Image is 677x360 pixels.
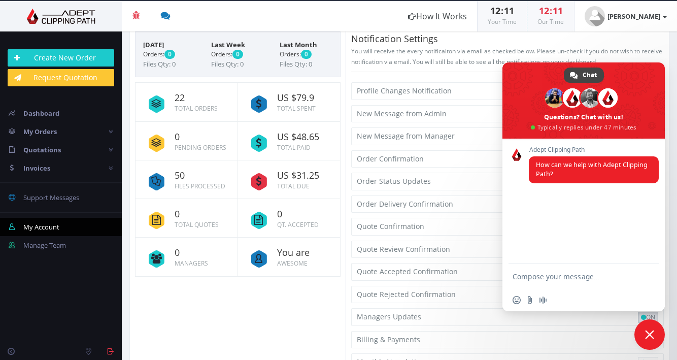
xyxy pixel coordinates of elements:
small: Total Spent [277,104,316,113]
span: Files Qty: 0 [211,59,244,69]
a: 0 Pending Orders [143,122,230,160]
span: 0 [277,209,333,219]
span: 0 [164,50,175,59]
span: 0 [232,50,243,59]
span: Adept Clipping Path [529,146,659,153]
a: 0 QT. Accepted [246,199,333,237]
div: Quote Accepted Confirmation [357,266,507,277]
a: US $48.65 Total Paid [246,122,333,160]
a: 0 Managers [143,238,230,276]
span: 0 [175,132,230,142]
a: Close chat [634,319,665,350]
span: You are [277,248,333,258]
span: Files Qty: 0 [280,59,312,69]
div: Order Delivery Confirmation [357,199,507,210]
span: 50 [175,171,230,181]
div: Quote Review Confirmation [357,244,507,255]
small: QT. Accepted [277,220,319,229]
a: 22 Total Orders [143,83,230,121]
div: Order Confirmation [357,153,507,165]
div: New Message from Admin [357,108,507,119]
small: Awesome [277,259,308,268]
a: [PERSON_NAME] [574,1,677,31]
small: Orders: [211,50,264,59]
small: Your Time [488,17,517,26]
button: ON [638,312,658,323]
span: Last Month [280,40,332,50]
div: Quote Rejected Confirmation [357,289,507,300]
img: user_default.jpg [585,6,605,26]
span: 12 [539,5,549,17]
span: My Orders [23,127,57,136]
a: Request Quotation [8,69,114,86]
span: ON [641,313,655,322]
span: Audio message [539,296,547,304]
span: Manage Team [23,241,66,250]
span: Insert an emoji [513,296,521,304]
small: Orders: [143,50,196,59]
div: Order Status Updates [357,176,507,187]
span: Quotations [23,145,61,154]
small: Total Quotes [175,220,219,229]
div: Profile Changes Notification [357,85,507,96]
span: 11 [504,5,514,17]
div: New Message from Manager [357,130,507,142]
span: US $31.25 [277,171,333,181]
p: Notification Settings [351,32,664,46]
span: 0 [175,209,230,219]
span: Files Qty: 0 [143,59,176,69]
small: Total Orders [175,104,218,113]
img: Adept Graphics [8,9,114,24]
span: 11 [553,5,563,17]
a: Chat [564,68,604,83]
span: US $79.9 [277,93,333,103]
span: 12 [490,5,500,17]
a: 50 Files Processed [143,160,230,199]
span: [DATE] [143,40,196,50]
small: Total Paid [277,143,311,152]
div: Quote Confirmation [357,221,507,232]
a: 0 Total Quotes [143,199,230,237]
span: : [549,5,553,17]
small: Pending Orders [175,143,226,152]
small: Total Due [277,182,310,190]
a: You are Awesome [246,238,333,276]
small: Our Time [537,17,564,26]
span: 22 [175,93,230,103]
a: US $31.25 Total Due [246,160,333,199]
small: Orders: [280,50,332,59]
div: Billing & Payments [357,334,507,345]
span: Last Week [211,40,264,50]
span: Dashboard [23,109,59,118]
span: Send a file [526,296,534,304]
a: US $79.9 Total Spent [246,83,333,121]
span: How can we help with Adept Clipping Path? [536,160,648,178]
a: Create New Order [8,49,114,67]
span: US $48.65 [277,132,333,142]
small: Managers [175,259,208,268]
a: How It Works [398,1,477,31]
span: 0 [301,50,312,59]
span: 0 [175,248,230,258]
strong: [PERSON_NAME] [607,12,660,21]
span: Chat [583,68,597,83]
small: Files Processed [175,182,225,190]
small: You will receive the every notificaiton via email as checked below. Please un-check if you do not... [351,47,662,66]
span: Invoices [23,163,50,173]
textarea: Compose your message... [513,264,634,289]
span: Support Messages [23,193,79,202]
div: Managers Updates [357,311,507,322]
span: : [500,5,504,17]
span: My Account [23,222,59,232]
